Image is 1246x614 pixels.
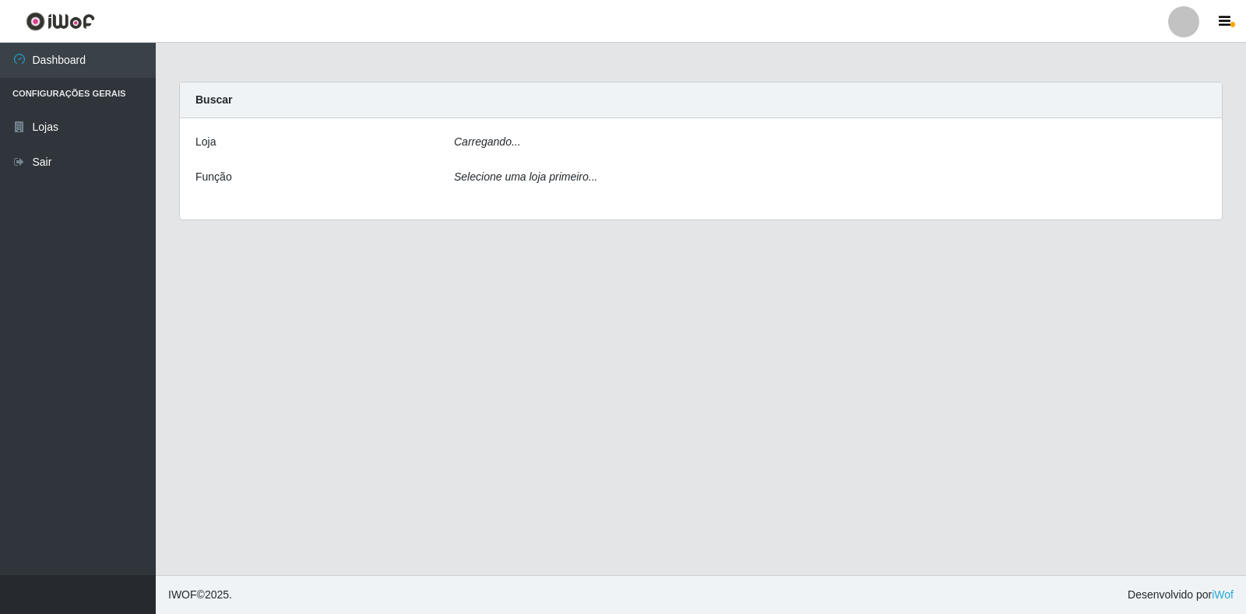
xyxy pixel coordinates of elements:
[195,93,232,106] strong: Buscar
[195,169,232,185] label: Função
[454,135,521,148] i: Carregando...
[168,588,197,601] span: IWOF
[1212,588,1234,601] a: iWof
[168,587,232,603] span: © 2025 .
[454,170,597,183] i: Selecione uma loja primeiro...
[1128,587,1234,603] span: Desenvolvido por
[26,12,95,31] img: CoreUI Logo
[195,134,216,150] label: Loja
